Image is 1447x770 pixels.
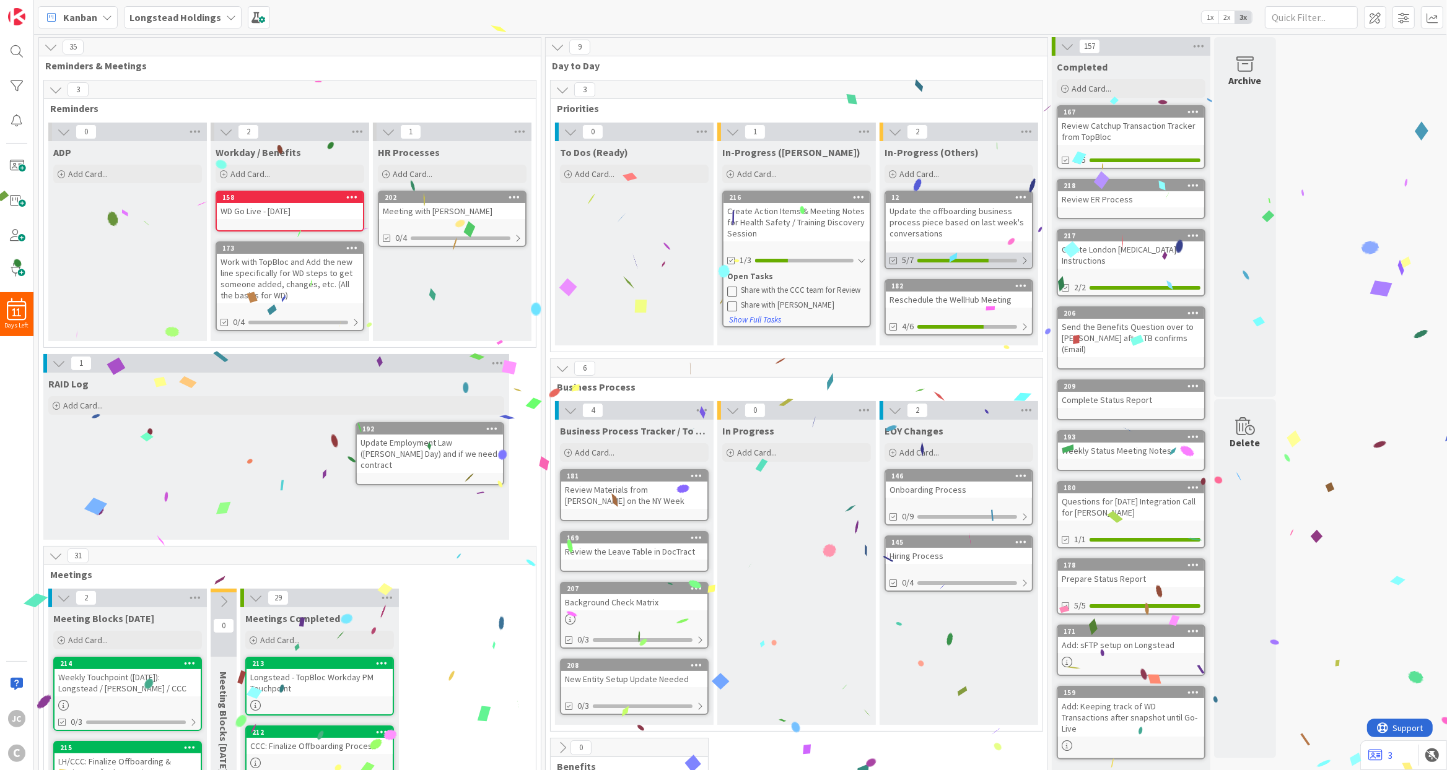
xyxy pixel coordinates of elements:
[129,11,221,24] b: Longstead Holdings
[217,192,363,219] div: 158WD Go Live - [DATE]
[728,313,782,327] button: Show Full Tasks
[378,146,440,158] span: HR Processes
[552,59,1032,72] span: Day to Day
[886,537,1032,564] div: 145Hiring Process
[1058,381,1204,392] div: 209
[1058,443,1204,459] div: Weekly Status Meeting Notes
[745,124,766,139] span: 1
[745,403,766,418] span: 0
[907,403,928,418] span: 2
[217,254,363,303] div: Work with TopBloc and Add the new line specifically for WD steps to get someone added, changes, e...
[247,727,393,738] div: 212
[561,470,707,509] div: 181Review Materials from [PERSON_NAME] on the NY Week
[1064,382,1204,391] div: 209
[561,583,707,594] div: 207
[1058,381,1204,408] div: 209Complete Status Report
[722,146,860,158] span: In-Progress (Jerry)
[886,548,1032,564] div: Hiring Process
[1064,231,1204,240] div: 217
[1058,687,1204,698] div: 159
[899,168,939,180] span: Add Card...
[561,594,707,610] div: Background Check Matrix
[26,2,56,17] span: Support
[247,658,393,696] div: 213Longstead - TopBloc Workday PM Touchpoint
[902,320,914,333] span: 4/6
[252,728,393,737] div: 212
[1074,533,1086,546] span: 1/1
[722,425,774,437] span: In Progress
[48,378,89,390] span: RAID Log
[567,584,707,593] div: 207
[570,740,592,755] span: 0
[247,727,393,754] div: 212CCC: Finalize Offboarding Process
[45,59,525,72] span: Reminders & Meetings
[741,285,866,295] div: Share with the CCC team for Review
[1058,106,1204,118] div: 167
[217,243,363,303] div: 173Work with TopBloc and Add the new line specifically for WD steps to get someone added, changes...
[55,669,201,696] div: Weekly Touchpoint ([DATE]): Longstead / [PERSON_NAME] / CCC
[577,699,589,712] span: 0/3
[60,659,201,668] div: 214
[63,10,97,25] span: Kanban
[55,658,201,696] div: 214Weekly Touchpoint ([DATE]): Longstead / [PERSON_NAME] / CCC
[569,40,590,54] span: 9
[55,742,201,753] div: 215
[1058,687,1204,737] div: 159Add: Keeping track of WD Transactions after snapshot until Go-Live
[76,124,97,139] span: 0
[891,193,1032,202] div: 12
[902,254,914,267] span: 5/7
[68,82,89,97] span: 3
[71,356,92,371] span: 1
[1058,482,1204,521] div: 180Questions for [DATE] Integration Call for [PERSON_NAME]
[1058,191,1204,207] div: Review ER Process
[723,192,870,241] div: 216Create Action Items & Meeting Notes for Health Safety / Training Discovery Session
[561,543,707,560] div: Review the Leave Table in DocTract
[891,282,1032,290] div: 182
[567,472,707,480] div: 181
[222,193,363,202] div: 158
[217,192,363,203] div: 158
[1265,6,1358,28] input: Quick Filter...
[737,447,777,458] span: Add Card...
[217,243,363,254] div: 173
[60,743,201,752] div: 215
[217,203,363,219] div: WD Go Live - [DATE]
[68,548,89,563] span: 31
[213,618,234,633] span: 0
[1230,435,1261,450] div: Delete
[63,400,103,411] span: Add Card...
[582,403,603,418] span: 4
[1058,230,1204,269] div: 217Create London [MEDICAL_DATA] Instructions
[561,660,707,671] div: 208
[1229,73,1262,88] div: Archive
[53,146,71,158] span: ADP
[1058,637,1204,653] div: Add: sFTP setup on Longstead
[567,534,707,542] div: 169
[886,482,1032,498] div: Onboarding Process
[71,716,82,729] span: 0/3
[63,40,84,54] span: 35
[574,82,595,97] span: 3
[561,671,707,687] div: New Entity Setup Update Needed
[233,316,245,329] span: 0/4
[891,472,1032,480] div: 146
[393,168,432,180] span: Add Card...
[362,425,503,433] div: 192
[1058,230,1204,241] div: 217
[357,435,503,473] div: Update Employment Law ([PERSON_NAME] Day) and if we need contract
[12,308,21,317] span: 11
[1058,493,1204,521] div: Questions for [DATE] Integration Call for [PERSON_NAME]
[729,193,870,202] div: 216
[55,658,201,669] div: 214
[560,425,709,437] span: Business Process Tracker / To Dos
[76,590,97,605] span: 2
[1064,181,1204,190] div: 218
[1058,180,1204,191] div: 218
[8,8,25,25] img: Visit kanbanzone.com
[886,192,1032,241] div: 12Update the offboarding business process piece based on last week's conversations
[561,660,707,687] div: 208New Entity Setup Update Needed
[53,612,154,625] span: Meeting Blocks Today
[575,168,614,180] span: Add Card...
[886,537,1032,548] div: 145
[8,745,25,762] div: C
